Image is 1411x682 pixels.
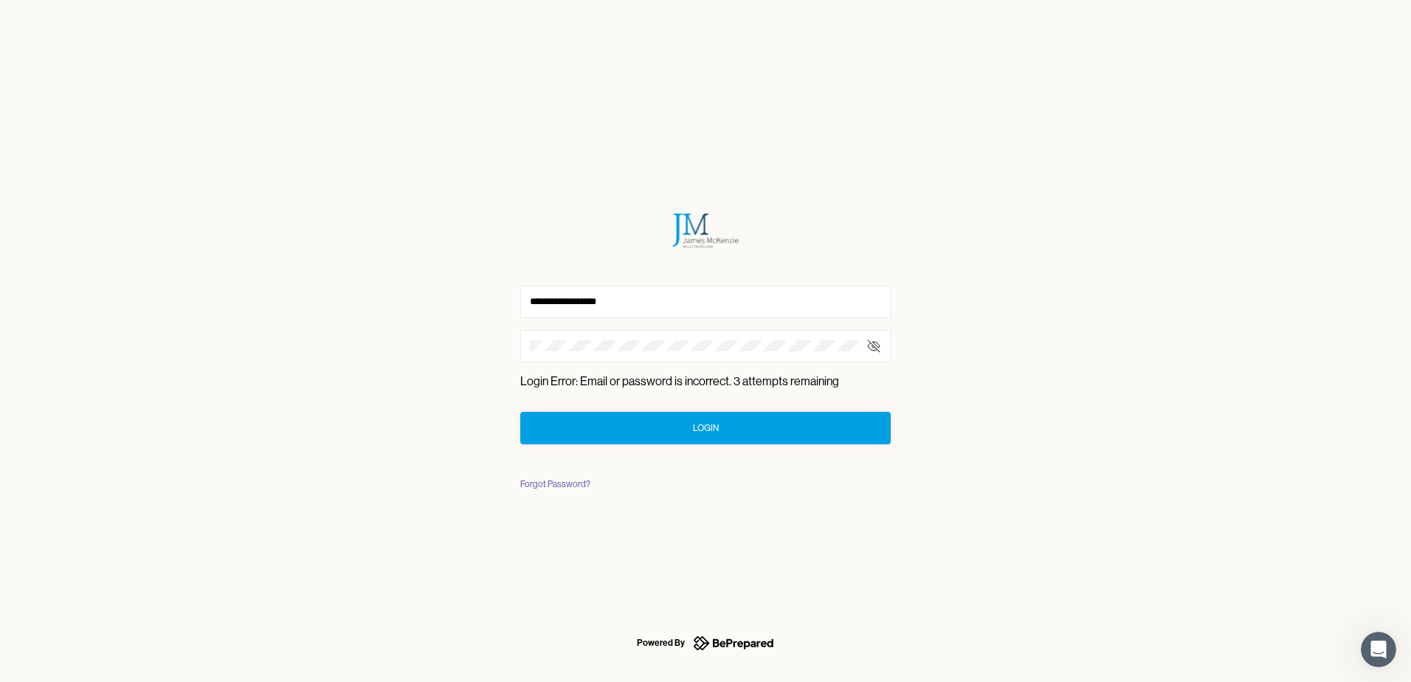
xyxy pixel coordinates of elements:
[693,421,719,435] div: Login
[520,477,590,492] div: Forgot Password?
[637,634,685,652] div: Powered By
[520,213,891,444] form: Login Error: Email or password is incorrect. 3 attempts remaining
[1361,632,1396,667] iframe: Intercom live chat
[520,412,891,444] button: Login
